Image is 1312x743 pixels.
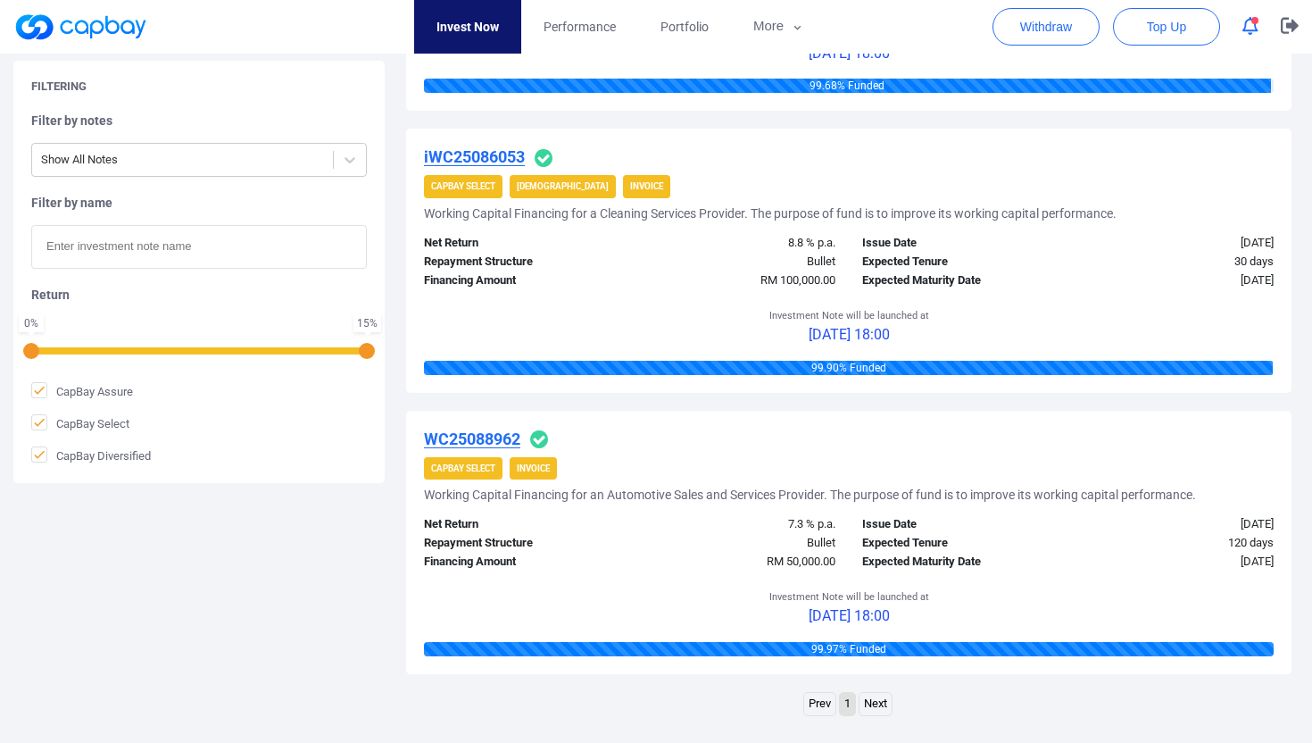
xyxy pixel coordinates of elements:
div: Expected Tenure [849,253,1068,271]
u: WC25088962 [424,430,520,448]
div: [DATE] [1068,234,1288,253]
a: Page 1 is your current page [840,693,855,715]
strong: Invoice [517,463,550,473]
strong: CapBay Select [431,463,495,473]
span: RM 50,000.00 [767,555,835,568]
span: RM 100,000.00 [760,273,835,287]
div: 8.8 % p.a. [630,234,850,253]
div: 15 % [357,318,378,329]
div: 99.90 % Funded [424,361,1273,375]
div: [DATE] [1068,553,1288,572]
h5: Working Capital Financing for a Cleaning Services Provider. The purpose of fund is to improve its... [424,205,1117,221]
h5: Filter by notes [31,113,367,129]
div: Net Return [411,515,630,534]
span: Performance [544,17,616,37]
h5: Return [31,287,367,303]
div: Bullet [630,253,850,271]
div: [DATE] [1068,515,1288,534]
button: Withdraw [992,8,1100,46]
div: Net Return [411,234,630,253]
button: Top Up [1113,8,1220,46]
a: Next page [859,693,892,715]
div: 99.68 % Funded [424,79,1271,93]
p: Investment Note will be launched at [769,308,929,324]
a: Previous page [804,693,835,715]
div: Issue Date [849,515,1068,534]
div: Issue Date [849,234,1068,253]
div: 7.3 % p.a. [630,515,850,534]
span: CapBay Select [31,414,129,432]
strong: CapBay Select [431,181,495,191]
div: Bullet [630,534,850,553]
h5: Filter by name [31,195,367,211]
div: Repayment Structure [411,534,630,553]
u: iWC25086053 [424,147,525,166]
p: [DATE] 18:00 [769,605,929,628]
div: 30 days [1068,253,1288,271]
div: Expected Maturity Date [849,553,1068,572]
p: Investment Note will be launched at [769,589,929,605]
div: Financing Amount [411,271,630,290]
span: Top Up [1147,18,1186,36]
strong: [DEMOGRAPHIC_DATA] [517,181,609,191]
span: CapBay Diversified [31,447,151,464]
div: Repayment Structure [411,253,630,271]
div: Expected Tenure [849,534,1068,553]
h5: Filtering [31,79,87,95]
div: 99.97 % Funded [424,642,1274,656]
div: [DATE] [1068,271,1288,290]
div: 120 days [1068,534,1288,553]
h5: Working Capital Financing for an Automotive Sales and Services Provider. The purpose of fund is t... [424,487,1196,503]
span: CapBay Assure [31,382,133,400]
div: 0 % [22,318,40,329]
span: Portfolio [660,17,709,37]
input: Enter investment note name [31,225,367,269]
div: Financing Amount [411,553,630,572]
p: [DATE] 18:00 [769,323,929,346]
strong: Invoice [630,181,663,191]
div: Expected Maturity Date [849,271,1068,290]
